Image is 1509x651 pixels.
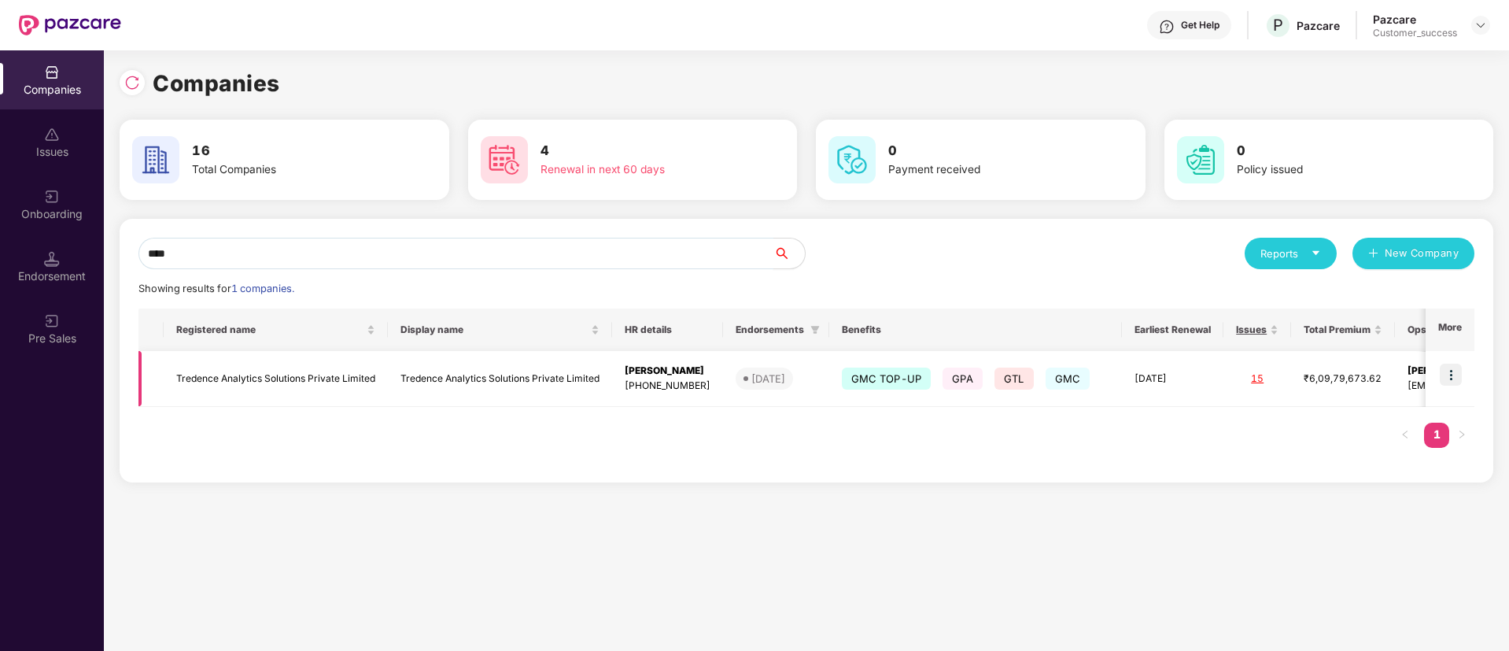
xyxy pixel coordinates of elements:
[1122,351,1223,407] td: [DATE]
[1236,372,1278,387] div: 15
[1181,19,1219,31] div: Get Help
[1449,423,1474,448] li: Next Page
[124,75,140,91] img: svg+xml;base64,PHN2ZyBpZD0iUmVsb2FkLTMyeDMyIiB4bWxucz0iaHR0cDovL3d3dy53My5vcmcvMjAwMC9zdmciIHdpZH...
[541,161,739,179] div: Renewal in next 60 days
[541,141,739,161] h3: 4
[1273,16,1283,35] span: P
[1297,18,1340,33] div: Pazcare
[1426,309,1474,351] th: More
[1368,248,1378,261] span: plus
[44,189,60,205] img: svg+xml;base64,PHN2ZyB3aWR0aD0iMjAiIGhlaWdodD0iMjAiIHZpZXdCb3g9IjAgMCAyMCAyMCIgZmlsbD0ibm9uZSIgeG...
[1159,19,1175,35] img: svg+xml;base64,PHN2ZyBpZD0iSGVscC0zMngzMiIgeG1sbnM9Imh0dHA6Ly93d3cudzMub3JnLzIwMDAvc3ZnIiB3aWR0aD...
[231,283,294,294] span: 1 companies.
[164,309,388,351] th: Registered name
[751,371,785,387] div: [DATE]
[807,320,823,339] span: filter
[19,15,121,35] img: New Pazcare Logo
[1223,309,1291,351] th: Issues
[810,325,820,335] span: filter
[1393,423,1418,448] button: left
[943,368,983,390] span: GPA
[1304,372,1382,387] div: ₹6,09,79,673.62
[388,351,612,407] td: Tredence Analytics Solutions Private Limited
[1457,430,1467,439] span: right
[44,313,60,329] img: svg+xml;base64,PHN2ZyB3aWR0aD0iMjAiIGhlaWdodD0iMjAiIHZpZXdCb3g9IjAgMCAyMCAyMCIgZmlsbD0ibm9uZSIgeG...
[1291,309,1395,351] th: Total Premium
[1237,161,1435,179] div: Policy issued
[1385,246,1459,261] span: New Company
[44,127,60,142] img: svg+xml;base64,PHN2ZyBpZD0iSXNzdWVzX2Rpc2FibGVkIiB4bWxucz0iaHR0cDovL3d3dy53My5vcmcvMjAwMC9zdmciIH...
[388,309,612,351] th: Display name
[829,309,1122,351] th: Benefits
[1440,364,1462,386] img: icon
[192,141,390,161] h3: 16
[400,324,588,336] span: Display name
[1373,27,1457,39] div: Customer_success
[773,247,805,260] span: search
[1424,423,1449,446] a: 1
[481,136,528,183] img: svg+xml;base64,PHN2ZyB4bWxucz0iaHR0cDovL3d3dy53My5vcmcvMjAwMC9zdmciIHdpZHRoPSI2MCIgaGVpZ2h0PSI2MC...
[625,379,710,394] div: [PHONE_NUMBER]
[1237,141,1435,161] h3: 0
[1304,324,1371,336] span: Total Premium
[828,136,876,183] img: svg+xml;base64,PHN2ZyB4bWxucz0iaHR0cDovL3d3dy53My5vcmcvMjAwMC9zdmciIHdpZHRoPSI2MCIgaGVpZ2h0PSI2MC...
[132,136,179,183] img: svg+xml;base64,PHN2ZyB4bWxucz0iaHR0cDovL3d3dy53My5vcmcvMjAwMC9zdmciIHdpZHRoPSI2MCIgaGVpZ2h0PSI2MC...
[888,161,1087,179] div: Payment received
[1393,423,1418,448] li: Previous Page
[176,324,363,336] span: Registered name
[1373,12,1457,27] div: Pazcare
[192,161,390,179] div: Total Companies
[44,251,60,267] img: svg+xml;base64,PHN2ZyB3aWR0aD0iMTQuNSIgaGVpZ2h0PSIxNC41IiB2aWV3Qm94PSIwIDAgMTYgMTYiIGZpbGw9Im5vbm...
[1236,324,1267,336] span: Issues
[888,141,1087,161] h3: 0
[153,66,280,101] h1: Companies
[1311,248,1321,258] span: caret-down
[1122,309,1223,351] th: Earliest Renewal
[1352,238,1474,269] button: plusNew Company
[1177,136,1224,183] img: svg+xml;base64,PHN2ZyB4bWxucz0iaHR0cDovL3d3dy53My5vcmcvMjAwMC9zdmciIHdpZHRoPSI2MCIgaGVpZ2h0PSI2MC...
[625,364,710,379] div: [PERSON_NAME]
[736,324,804,336] span: Endorsements
[842,368,931,390] span: GMC TOP-UP
[1260,246,1321,261] div: Reports
[1400,430,1410,439] span: left
[164,351,388,407] td: Tredence Analytics Solutions Private Limited
[1424,423,1449,448] li: 1
[773,238,806,269] button: search
[1046,368,1090,390] span: GMC
[994,368,1034,390] span: GTL
[44,65,60,80] img: svg+xml;base64,PHN2ZyBpZD0iQ29tcGFuaWVzIiB4bWxucz0iaHR0cDovL3d3dy53My5vcmcvMjAwMC9zdmciIHdpZHRoPS...
[1474,19,1487,31] img: svg+xml;base64,PHN2ZyBpZD0iRHJvcGRvd24tMzJ4MzIiIHhtbG5zPSJodHRwOi8vd3d3LnczLm9yZy8yMDAwL3N2ZyIgd2...
[612,309,723,351] th: HR details
[1449,423,1474,448] button: right
[138,283,294,294] span: Showing results for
